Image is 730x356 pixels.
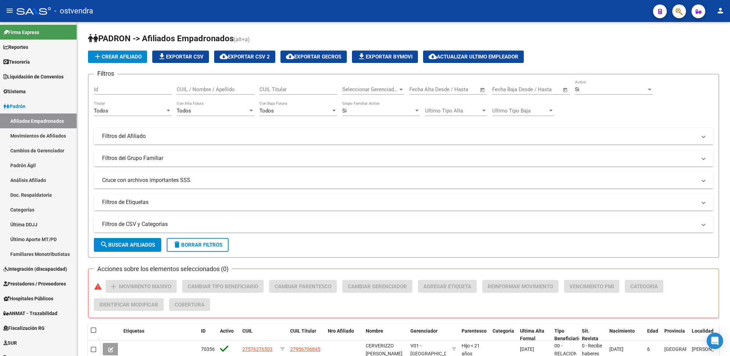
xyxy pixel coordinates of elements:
span: Integración (discapacidad) [3,265,67,273]
mat-expansion-panel-header: Filtros del Afiliado [94,128,713,144]
datatable-header-cell: Gerenciador [408,324,449,346]
span: Edad [647,328,658,334]
mat-icon: add [109,282,118,291]
datatable-header-cell: Ultima Alta Formal [517,324,552,346]
button: Exportar CSV [152,51,209,63]
button: Exportar GECROS [280,51,347,63]
button: Reinformar Movimiento [482,280,558,293]
span: ID [201,328,206,334]
h3: Filtros [94,69,118,78]
span: Tesorería [3,58,30,66]
button: Actualizar ultimo Empleador [423,51,524,63]
datatable-header-cell: Etiquetas [121,324,198,346]
datatable-header-cell: Localidad [689,324,717,346]
span: SUR [3,339,17,347]
span: [DATE] [609,346,623,352]
button: Vencimiento PMI [564,280,619,293]
button: Open calendar [479,86,487,94]
span: Actualizar ultimo Empleador [429,54,518,60]
mat-icon: search [100,240,108,249]
span: Ultimo Tipo Baja [492,108,548,114]
span: Liquidación de Convenios [3,73,64,80]
input: End date [438,86,471,93]
span: 6 [647,346,650,352]
span: Sit. Revista [582,328,598,342]
button: Cambiar Parentesco [269,280,337,293]
span: Reinformar Movimiento [488,283,553,290]
mat-expansion-panel-header: Cruce con archivos importantes SSS [94,172,713,188]
span: Localidad [692,328,714,334]
span: Gerenciador [410,328,438,334]
span: CUIL [242,328,253,334]
span: Cambiar Tipo Beneficiario [188,283,258,290]
span: Sistema [3,88,26,95]
span: Cobertura [175,302,204,308]
span: Borrar Filtros [173,242,222,248]
span: Ultimo Tipo Alta [425,108,481,114]
mat-expansion-panel-header: Filtros del Grupo Familiar [94,150,713,166]
button: Identificar Modificar [94,298,164,311]
span: CUIL Titular [290,328,316,334]
span: Crear Afiliado [93,54,142,60]
mat-icon: file_download [158,52,166,61]
button: Crear Afiliado [88,51,147,63]
datatable-header-cell: Tipo Beneficiario [552,324,579,346]
datatable-header-cell: Sit. Revista [579,324,607,346]
span: Cambiar Gerenciador [348,283,407,290]
button: Cambiar Tipo Beneficiario [182,280,264,293]
mat-panel-title: Filtros del Grupo Familiar [102,154,697,162]
span: 27576276503 [242,346,273,352]
mat-icon: person [716,7,725,15]
span: Firma Express [3,29,39,36]
datatable-header-cell: Edad [644,324,662,346]
button: Categoria [625,280,663,293]
span: Buscar Afiliados [100,242,155,248]
span: Exportar CSV [158,54,203,60]
button: Exportar Bymovi [352,51,418,63]
button: Cobertura [169,298,210,311]
mat-panel-title: Filtros de CSV y Categorias [102,220,697,228]
span: [PERSON_NAME] [692,346,729,352]
button: Open calendar [562,86,569,94]
span: Parentesco [462,328,487,334]
button: Buscar Afiliados [94,238,161,252]
div: [DATE] [520,345,549,353]
div: Open Intercom Messenger [707,333,723,349]
span: Cambiar Parentesco [275,283,331,290]
span: Vencimiento PMI [569,283,614,290]
span: Fiscalización RG [3,324,45,332]
span: Reportes [3,43,28,51]
datatable-header-cell: CUIL Titular [287,324,325,346]
span: Todos [259,108,274,114]
mat-icon: menu [5,7,14,15]
datatable-header-cell: Categoria [490,324,517,346]
span: Tipo Beneficiario [554,328,581,342]
span: Provincia [664,328,685,334]
span: Etiquetas [123,328,144,334]
span: Nacimiento [609,328,635,334]
mat-icon: cloud_download [220,52,228,61]
span: Seleccionar Gerenciador [342,86,398,93]
span: ANMAT - Trazabilidad [3,310,57,317]
span: Exportar Bymovi [357,54,412,60]
span: Nombre [366,328,383,334]
mat-panel-title: Filtros del Afiliado [102,132,697,140]
span: 27956706845 [290,346,320,352]
button: Borrar Filtros [167,238,229,252]
span: 70356 [201,346,215,352]
mat-expansion-panel-header: Filtros de CSV y Categorias [94,216,713,233]
mat-panel-title: Cruce con archivos importantes SSS [102,176,697,184]
span: Nro Afiliado [328,328,354,334]
span: PADRON -> Afiliados Empadronados [88,34,234,43]
span: Agregar Etiqueta [423,283,471,290]
h3: Acciones sobre los elementos seleccionados (0) [94,264,232,274]
input: Start date [409,86,432,93]
span: Hospitales Públicos [3,295,53,302]
mat-icon: file_download [357,52,366,61]
datatable-header-cell: ID [198,324,217,346]
span: Ultima Alta Formal [520,328,544,342]
datatable-header-cell: Activo [217,324,240,346]
button: Cambiar Gerenciador [342,280,412,293]
datatable-header-cell: Nro Afiliado [325,324,363,346]
span: Movimiento Masivo [119,283,171,290]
